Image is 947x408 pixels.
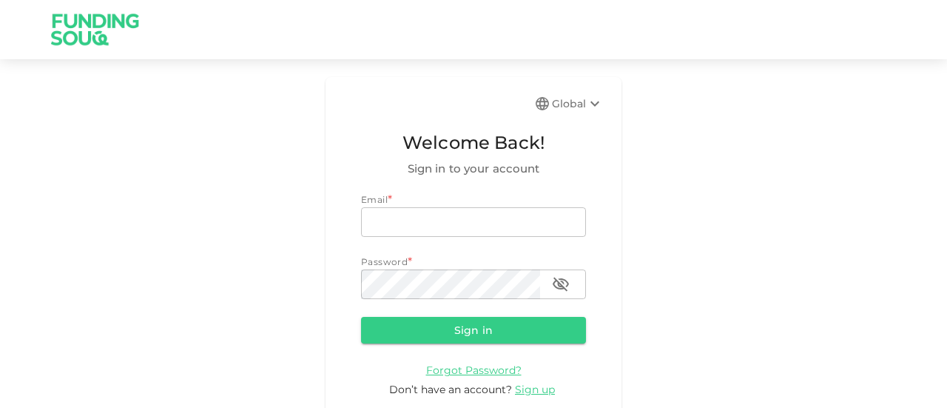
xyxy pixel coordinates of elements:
a: Forgot Password? [426,363,522,377]
span: Password [361,256,408,267]
span: Email [361,194,388,205]
input: password [361,270,540,299]
button: Sign in [361,317,586,344]
span: Forgot Password? [426,364,522,377]
span: Sign up [515,383,555,396]
span: Don’t have an account? [389,383,512,396]
input: email [361,207,586,237]
div: Global [552,95,604,113]
span: Welcome Back! [361,129,586,157]
span: Sign in to your account [361,160,586,178]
